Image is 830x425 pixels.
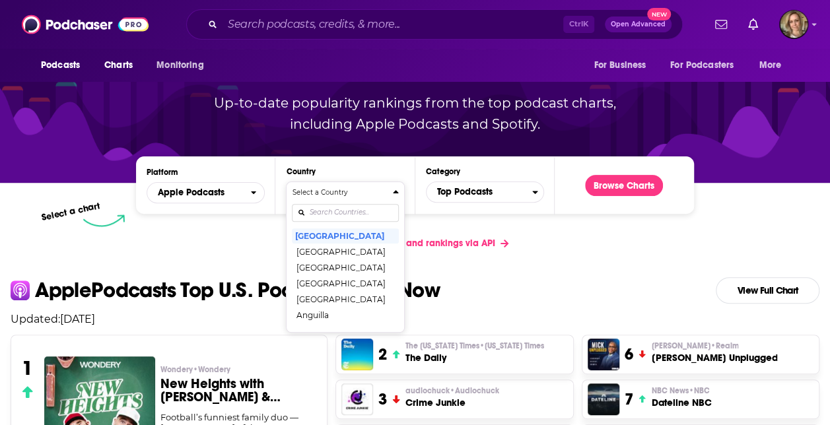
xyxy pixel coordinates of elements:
[160,364,317,412] a: Wondery•WonderyNew Heights with [PERSON_NAME] & [PERSON_NAME]
[32,53,97,78] button: open menu
[292,189,387,196] h4: Select a Country
[611,21,666,28] span: Open Advanced
[479,341,544,350] span: • [US_STATE] Times
[450,386,499,395] span: • Audiochuck
[670,56,734,75] span: For Podcasters
[378,389,387,409] h3: 3
[585,175,663,196] button: Browse Charts
[41,200,102,223] p: Select a chart
[405,385,499,396] span: audiochuck
[779,10,808,39] img: User Profile
[156,56,203,75] span: Monitoring
[563,16,594,33] span: Ctrl K
[688,386,709,395] span: • NBC
[779,10,808,39] button: Show profile menu
[22,356,33,380] h3: 1
[311,227,519,259] a: Get podcast charts and rankings via API
[405,341,544,351] span: The [US_STATE] Times
[292,307,398,323] button: Anguilla
[378,344,387,364] h3: 2
[147,182,265,203] h2: Platforms
[292,259,398,275] button: [GEOGRAPHIC_DATA]
[426,181,544,203] button: Categories
[594,56,646,75] span: For Business
[292,275,398,291] button: [GEOGRAPHIC_DATA]
[104,56,133,75] span: Charts
[341,339,373,370] img: The Daily
[710,13,732,36] a: Show notifications dropdown
[186,9,683,40] div: Search podcasts, credits, & more...
[292,323,398,339] button: [GEOGRAPHIC_DATA]
[83,214,125,227] img: select arrow
[651,385,709,396] span: NBC News
[651,385,711,396] p: NBC News • NBC
[651,385,711,409] a: NBC News•NBCDateline NBC
[779,10,808,39] span: Logged in as Lauren.Russo
[588,339,619,370] img: Mick Unplugged
[405,385,499,396] p: audiochuck • Audiochuck
[147,53,221,78] button: open menu
[759,56,782,75] span: More
[292,228,398,244] button: [GEOGRAPHIC_DATA]
[651,341,777,351] p: Mick Hunt • Realm
[588,383,619,415] img: Dateline NBC
[405,341,544,351] p: The New York Times • New York Times
[651,396,711,409] h3: Dateline NBC
[743,13,763,36] a: Show notifications dropdown
[605,16,672,32] button: Open AdvancedNew
[158,188,225,197] span: Apple Podcasts
[662,53,753,78] button: open menu
[223,14,563,35] input: Search podcasts, credits, & more...
[750,53,798,78] button: open menu
[147,182,265,203] button: open menu
[322,238,495,249] span: Get podcast charts and rankings via API
[292,244,398,259] button: [GEOGRAPHIC_DATA]
[193,365,230,374] span: • Wondery
[163,6,667,92] p: Podcast Charts & Rankings
[96,53,141,78] a: Charts
[647,8,671,20] span: New
[160,377,317,404] h3: New Heights with [PERSON_NAME] & [PERSON_NAME]
[405,341,544,364] a: The [US_STATE] Times•[US_STATE] TimesThe Daily
[716,277,819,304] a: View Full Chart
[188,92,642,135] p: Up-to-date popularity rankings from the top podcast charts, including Apple Podcasts and Spotify.
[405,351,544,364] h3: The Daily
[341,383,373,415] img: Crime Junkie
[11,280,30,300] img: apple Icon
[584,53,662,78] button: open menu
[405,385,499,409] a: audiochuck•AudiochuckCrime Junkie
[160,364,230,375] span: Wondery
[160,364,317,375] p: Wondery • Wondery
[651,351,777,364] h3: [PERSON_NAME] Unplugged
[651,341,777,364] a: [PERSON_NAME]•Realm[PERSON_NAME] Unplugged
[427,181,532,203] span: Top Podcasts
[651,341,738,351] span: [PERSON_NAME]
[286,181,404,333] button: Countries
[35,280,440,301] p: Apple Podcasts Top U.S. Podcasts Right Now
[292,204,398,222] input: Search Countries...
[22,12,149,37] img: Podchaser - Follow, Share and Rate Podcasts
[710,341,738,350] span: • Realm
[292,291,398,307] button: [GEOGRAPHIC_DATA]
[625,344,633,364] h3: 6
[41,56,80,75] span: Podcasts
[405,396,499,409] h3: Crime Junkie
[625,389,633,409] h3: 7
